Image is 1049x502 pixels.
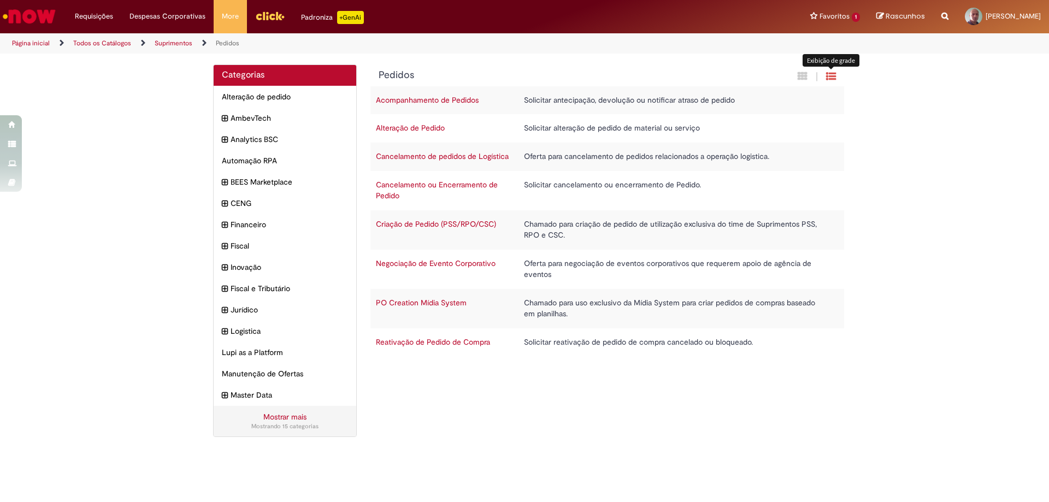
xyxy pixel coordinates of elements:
i: expandir categoria Jurídico [222,304,228,316]
div: expandir categoria Logistica Logistica [214,320,356,342]
span: Financeiro [231,219,348,230]
div: expandir categoria BEES Marketplace BEES Marketplace [214,171,356,193]
a: Cancelamento de pedidos de Logística [376,151,509,161]
td: Oferta para cancelamento de pedidos relacionados a operação logistica. [518,143,833,171]
tr: Negociação de Evento Corporativo Oferta para negociação de eventos corporativos que requerem apoi... [370,250,845,289]
td: Solicitar alteração de pedido de material ou serviço [518,114,833,143]
div: expandir categoria Jurídico Jurídico [214,299,356,321]
span: 1 [852,13,860,22]
i: Exibição de grade [826,71,836,81]
span: More [222,11,239,22]
a: Negociação de Evento Corporativo [376,258,496,268]
a: Cancelamento ou Encerramento de Pedido [376,180,498,200]
div: Mostrando 15 categorias [222,422,348,431]
div: expandir categoria Fiscal e Tributário Fiscal e Tributário [214,277,356,299]
tr: Alteração de Pedido Solicitar alteração de pedido de material ou serviço [370,114,845,143]
a: Criação de Pedido (PSS/RPO/CSC) [376,219,496,229]
div: Manutenção de Ofertas [214,363,356,385]
a: Pedidos [216,39,239,48]
a: Acompanhamento de Pedidos [376,95,479,105]
i: expandir categoria Financeiro [222,219,228,231]
tr: Cancelamento de pedidos de Logística Oferta para cancelamento de pedidos relacionados a operação ... [370,143,845,171]
i: expandir categoria Fiscal e Tributário [222,283,228,295]
span: Despesas Corporativas [129,11,205,22]
span: Requisições [75,11,113,22]
span: [PERSON_NAME] [986,11,1041,21]
img: click_logo_yellow_360x200.png [255,8,285,24]
div: expandir categoria Inovação Inovação [214,256,356,278]
div: expandir categoria Master Data Master Data [214,384,356,406]
a: Mostrar mais [263,412,307,422]
i: expandir categoria AmbevTech [222,113,228,125]
td: Oferta para negociação de eventos corporativos que requerem apoio de agência de eventos [518,250,833,289]
span: Jurídico [231,304,348,315]
a: Suprimentos [155,39,192,48]
span: AmbevTech [231,113,348,123]
div: Automação RPA [214,150,356,172]
span: CENG [231,198,348,209]
i: Exibição em cartão [798,71,808,81]
span: Inovação [231,262,348,273]
span: Rascunhos [886,11,925,21]
span: Alteração de pedido [222,91,348,102]
td: Solicitar reativação de pedido de compra cancelado ou bloqueado. [518,328,833,357]
td: Chamado para uso exclusivo da Mídia System para criar pedidos de compras baseado em planilhas. [518,289,833,328]
tr: Acompanhamento de Pedidos Solicitar antecipação, devolução ou notificar atraso de pedido [370,86,845,115]
a: Todos os Catálogos [73,39,131,48]
a: Reativação de Pedido de Compra [376,337,490,347]
div: Exibição de grade [803,54,859,67]
div: expandir categoria Financeiro Financeiro [214,214,356,235]
i: expandir categoria BEES Marketplace [222,176,228,188]
span: Automação RPA [222,155,348,166]
tr: Cancelamento ou Encerramento de Pedido Solicitar cancelamento ou encerramento de Pedido. [370,171,845,210]
i: expandir categoria Logistica [222,326,228,338]
a: Alteração de Pedido [376,123,445,133]
span: Fiscal [231,240,348,251]
tr: Criação de Pedido (PSS/RPO/CSC) Chamado para criação de pedido de utilização exclusiva do time de... [370,210,845,250]
a: Rascunhos [876,11,925,22]
span: | [816,70,818,83]
div: expandir categoria CENG CENG [214,192,356,214]
i: expandir categoria Master Data [222,389,228,401]
p: +GenAi [337,11,364,24]
i: expandir categoria Analytics BSC [222,134,228,146]
span: Manutenção de Ofertas [222,368,348,379]
span: Favoritos [820,11,850,22]
h1: {"description":null,"title":"Pedidos"} Categoria [379,70,718,81]
img: ServiceNow [1,5,57,27]
div: Lupi as a Platform [214,341,356,363]
span: Analytics BSC [231,134,348,145]
span: Lupi as a Platform [222,347,348,358]
span: Logistica [231,326,348,336]
i: expandir categoria Fiscal [222,240,228,252]
span: Master Data [231,389,348,400]
i: expandir categoria CENG [222,198,228,210]
div: Alteração de pedido [214,86,356,108]
div: expandir categoria Analytics BSC Analytics BSC [214,128,356,150]
td: Solicitar antecipação, devolução ou notificar atraso de pedido [518,86,833,115]
tr: PO Creation Mídia System Chamado para uso exclusivo da Mídia System para criar pedidos de compras... [370,289,845,328]
ul: Trilhas de página [8,33,691,54]
i: expandir categoria Inovação [222,262,228,274]
div: expandir categoria Fiscal Fiscal [214,235,356,257]
td: Chamado para criação de pedido de utilização exclusiva do time de Suprimentos PSS, RPO e CSC. [518,210,833,250]
div: Padroniza [301,11,364,24]
tr: Reativação de Pedido de Compra Solicitar reativação de pedido de compra cancelado ou bloqueado. [370,328,845,357]
h2: Categorias [222,70,348,80]
span: BEES Marketplace [231,176,348,187]
a: Página inicial [12,39,50,48]
span: Fiscal e Tributário [231,283,348,294]
td: Solicitar cancelamento ou encerramento de Pedido. [518,171,833,210]
a: PO Creation Mídia System [376,298,467,308]
div: expandir categoria AmbevTech AmbevTech [214,107,356,129]
ul: Categorias [214,86,356,406]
